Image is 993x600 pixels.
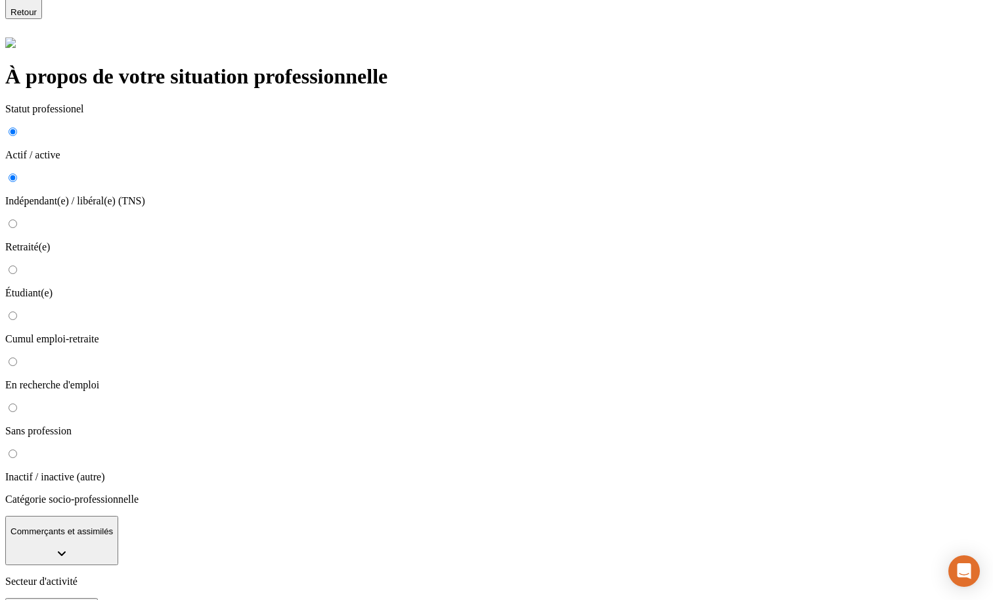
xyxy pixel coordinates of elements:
input: Actif / active [9,127,17,136]
input: Cumul emploi-retraite [9,312,17,320]
input: Indépendant(e) / libéral(e) (TNS) [9,173,17,182]
input: Sans profession [9,404,17,412]
input: En recherche d'emploi [9,358,17,366]
div: Open Intercom Messenger [948,555,980,587]
p: Catégorie socio-professionnelle [5,494,988,505]
p: Indépendant(e) / libéral(e) (TNS) [5,195,988,207]
p: Statut professionel [5,103,988,115]
p: Commerçants et assimilés [11,526,113,536]
img: alexis.png [5,37,16,48]
p: Étudiant(e) [5,287,988,299]
input: Étudiant(e) [9,265,17,274]
p: Retraité(e) [5,241,988,253]
input: Inactif / inactive (autre) [9,450,17,458]
span: Retour [11,7,37,17]
p: Cumul emploi-retraite [5,333,988,345]
p: En recherche d'emploi [5,379,988,391]
input: Retraité(e) [9,219,17,228]
p: Actif / active [5,149,988,161]
button: Commerçants et assimilés [5,516,118,565]
p: Secteur d'activité [5,576,988,588]
h1: À propos de votre situation professionnelle [5,64,988,89]
p: Inactif / inactive (autre) [5,471,988,483]
p: Sans profession [5,425,988,437]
